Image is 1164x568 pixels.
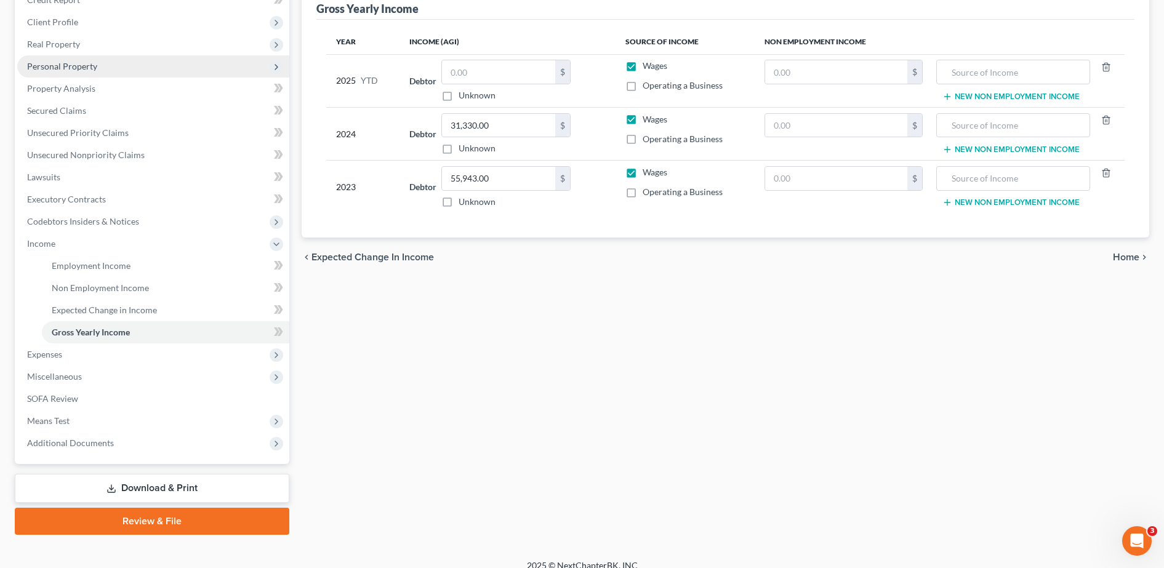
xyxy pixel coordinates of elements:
[361,74,378,87] span: YTD
[17,144,289,166] a: Unsecured Nonpriority Claims
[336,60,390,102] div: 2025
[1122,526,1152,556] iframe: Intercom live chat
[27,238,55,249] span: Income
[755,30,1125,54] th: Non Employment Income
[27,194,106,204] span: Executory Contracts
[302,252,311,262] i: chevron_left
[1113,252,1149,262] button: Home chevron_right
[459,142,496,154] label: Unknown
[52,260,130,271] span: Employment Income
[27,61,97,71] span: Personal Property
[1139,252,1149,262] i: chevron_right
[17,122,289,144] a: Unsecured Priority Claims
[442,114,555,137] input: 0.00
[42,277,289,299] a: Non Employment Income
[27,127,129,138] span: Unsecured Priority Claims
[15,474,289,503] a: Download & Print
[336,166,390,208] div: 2023
[17,78,289,100] a: Property Analysis
[311,252,434,262] span: Expected Change in Income
[765,114,907,137] input: 0.00
[27,150,145,160] span: Unsecured Nonpriority Claims
[27,438,114,448] span: Additional Documents
[409,74,436,87] label: Debtor
[459,196,496,208] label: Unknown
[17,388,289,410] a: SOFA Review
[643,60,667,71] span: Wages
[942,145,1080,154] button: New Non Employment Income
[943,60,1083,84] input: Source of Income
[27,172,60,182] span: Lawsuits
[942,92,1080,102] button: New Non Employment Income
[27,393,78,404] span: SOFA Review
[765,60,907,84] input: 0.00
[1113,252,1139,262] span: Home
[555,167,570,190] div: $
[409,180,436,193] label: Debtor
[27,415,70,426] span: Means Test
[27,105,86,116] span: Secured Claims
[643,114,667,124] span: Wages
[943,167,1083,190] input: Source of Income
[17,166,289,188] a: Lawsuits
[52,327,130,337] span: Gross Yearly Income
[52,305,157,315] span: Expected Change in Income
[459,89,496,102] label: Unknown
[27,17,78,27] span: Client Profile
[52,282,149,293] span: Non Employment Income
[42,255,289,277] a: Employment Income
[27,216,139,226] span: Codebtors Insiders & Notices
[409,127,436,140] label: Debtor
[616,30,755,54] th: Source of Income
[643,167,667,177] span: Wages
[942,198,1080,207] button: New Non Employment Income
[643,80,723,90] span: Operating a Business
[907,167,922,190] div: $
[336,113,390,155] div: 2024
[442,60,555,84] input: 0.00
[302,252,434,262] button: chevron_left Expected Change in Income
[643,186,723,197] span: Operating a Business
[27,371,82,382] span: Miscellaneous
[907,60,922,84] div: $
[17,100,289,122] a: Secured Claims
[27,39,80,49] span: Real Property
[643,134,723,144] span: Operating a Business
[442,167,555,190] input: 0.00
[316,1,419,16] div: Gross Yearly Income
[1147,526,1157,536] span: 3
[15,508,289,535] a: Review & File
[42,321,289,343] a: Gross Yearly Income
[943,114,1083,137] input: Source of Income
[27,83,95,94] span: Property Analysis
[765,167,907,190] input: 0.00
[326,30,399,54] th: Year
[555,114,570,137] div: $
[42,299,289,321] a: Expected Change in Income
[27,349,62,359] span: Expenses
[399,30,616,54] th: Income (AGI)
[17,188,289,210] a: Executory Contracts
[555,60,570,84] div: $
[907,114,922,137] div: $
